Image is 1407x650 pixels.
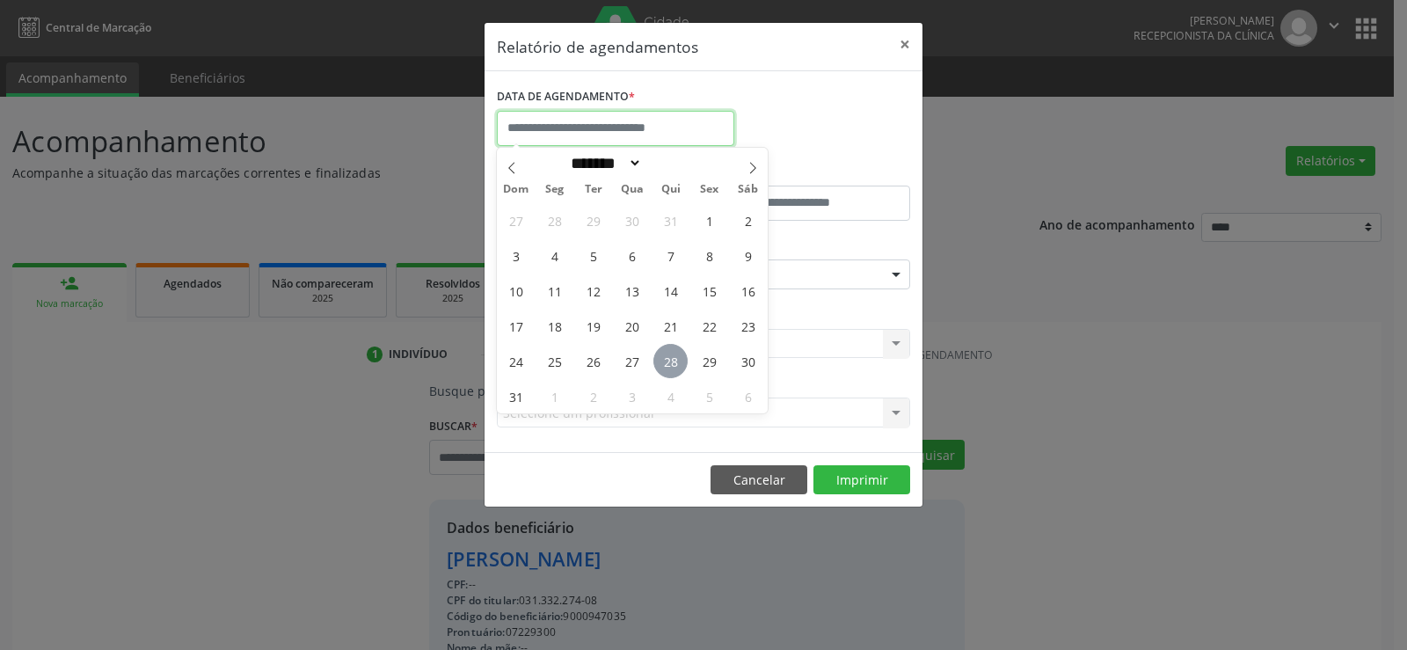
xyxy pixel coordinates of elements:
[537,344,572,378] span: Agosto 25, 2025
[537,203,572,237] span: Julho 28, 2025
[615,203,649,237] span: Julho 30, 2025
[536,184,574,195] span: Seg
[615,309,649,343] span: Agosto 20, 2025
[537,379,572,413] span: Setembro 1, 2025
[690,184,729,195] span: Sex
[615,274,649,308] span: Agosto 13, 2025
[708,158,910,186] label: ATÉ
[813,465,910,495] button: Imprimir
[497,184,536,195] span: Dom
[731,238,765,273] span: Agosto 9, 2025
[576,309,610,343] span: Agosto 19, 2025
[499,379,533,413] span: Agosto 31, 2025
[499,344,533,378] span: Agosto 24, 2025
[692,344,726,378] span: Agosto 29, 2025
[499,274,533,308] span: Agosto 10, 2025
[653,344,688,378] span: Agosto 28, 2025
[497,84,635,111] label: DATA DE AGENDAMENTO
[642,154,700,172] input: Year
[729,184,768,195] span: Sáb
[565,154,642,172] select: Month
[576,379,610,413] span: Setembro 2, 2025
[652,184,690,195] span: Qui
[537,274,572,308] span: Agosto 11, 2025
[731,274,765,308] span: Agosto 16, 2025
[731,344,765,378] span: Agosto 30, 2025
[692,203,726,237] span: Agosto 1, 2025
[615,238,649,273] span: Agosto 6, 2025
[653,238,688,273] span: Agosto 7, 2025
[653,203,688,237] span: Julho 31, 2025
[653,309,688,343] span: Agosto 21, 2025
[887,23,922,66] button: Close
[576,238,610,273] span: Agosto 5, 2025
[731,309,765,343] span: Agosto 23, 2025
[615,379,649,413] span: Setembro 3, 2025
[537,238,572,273] span: Agosto 4, 2025
[576,274,610,308] span: Agosto 12, 2025
[711,465,807,495] button: Cancelar
[576,203,610,237] span: Julho 29, 2025
[497,35,698,58] h5: Relatório de agendamentos
[537,309,572,343] span: Agosto 18, 2025
[613,184,652,195] span: Qua
[576,344,610,378] span: Agosto 26, 2025
[692,238,726,273] span: Agosto 8, 2025
[731,203,765,237] span: Agosto 2, 2025
[615,344,649,378] span: Agosto 27, 2025
[574,184,613,195] span: Ter
[692,309,726,343] span: Agosto 22, 2025
[731,379,765,413] span: Setembro 6, 2025
[692,379,726,413] span: Setembro 5, 2025
[499,309,533,343] span: Agosto 17, 2025
[653,274,688,308] span: Agosto 14, 2025
[499,203,533,237] span: Julho 27, 2025
[692,274,726,308] span: Agosto 15, 2025
[653,379,688,413] span: Setembro 4, 2025
[499,238,533,273] span: Agosto 3, 2025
